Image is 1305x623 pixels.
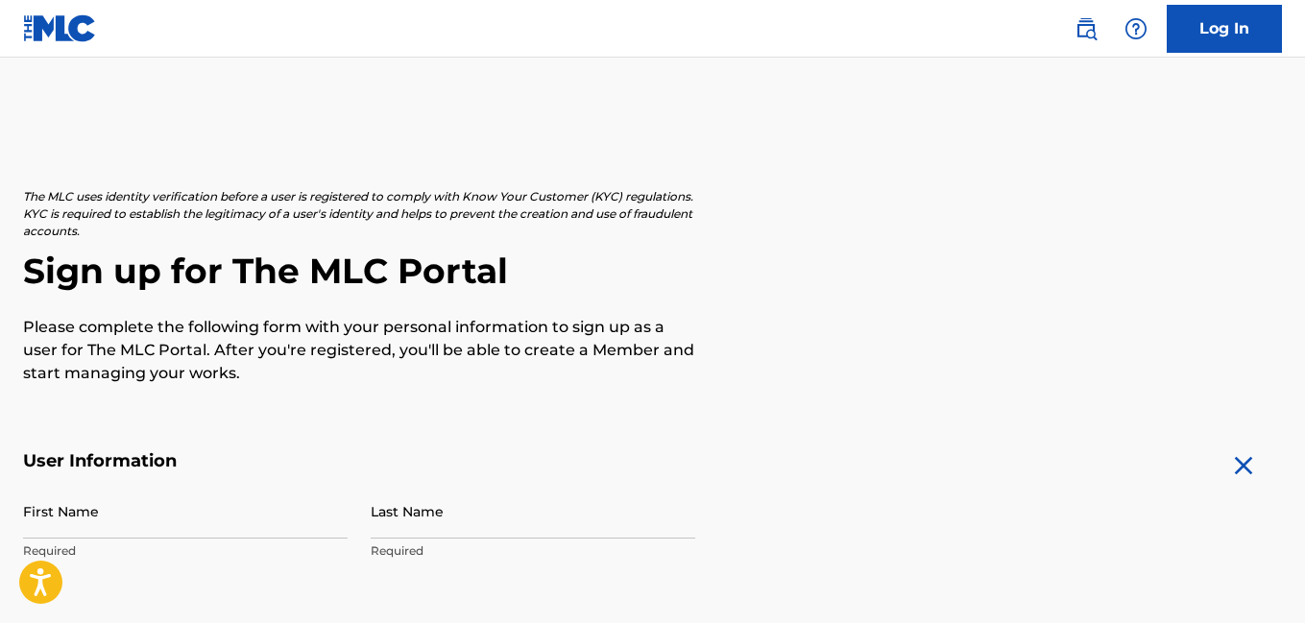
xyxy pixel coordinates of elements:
[371,542,695,560] p: Required
[1167,5,1282,53] a: Log In
[23,316,695,385] p: Please complete the following form with your personal information to sign up as a user for The ML...
[1075,17,1098,40] img: search
[23,250,1282,293] h2: Sign up for The MLC Portal
[23,14,97,42] img: MLC Logo
[23,542,348,560] p: Required
[1067,10,1105,48] a: Public Search
[1124,17,1148,40] img: help
[1228,450,1259,481] img: close
[23,450,695,472] h5: User Information
[23,188,695,240] p: The MLC uses identity verification before a user is registered to comply with Know Your Customer ...
[1117,10,1155,48] div: Help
